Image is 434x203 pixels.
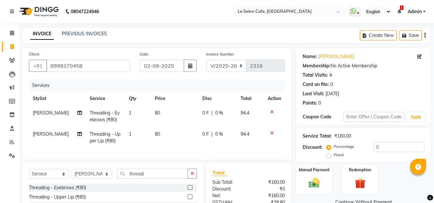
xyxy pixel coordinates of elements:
button: +91 [29,60,47,72]
div: Coupon Code [303,114,343,120]
label: Date [140,51,148,57]
div: Card on file: [303,81,329,88]
div: [DATE] [325,90,339,97]
b: 08047224946 [71,3,99,21]
div: ₹160.00 [249,192,290,199]
div: Points: [303,100,317,106]
div: ₹160.00 [249,179,290,186]
span: Total [212,169,227,176]
span: 1 [400,5,403,10]
span: 80 [155,131,160,137]
div: 4 [329,72,332,79]
label: Redemption [349,167,371,173]
label: Percentage [334,144,354,149]
a: 1 [397,9,401,14]
input: Search by Name/Mobile/Email/Code [46,60,130,72]
div: Threading - Eyebrows (₹80) [29,184,86,191]
span: 0 % [215,110,223,116]
span: 0 F [202,110,209,116]
div: Discount: [303,144,323,151]
th: Stylist [29,91,86,106]
input: Enter Offer / Coupon Code [343,112,404,122]
img: logo [16,3,60,21]
div: Last Visit: [303,90,324,97]
div: Sub Total: [208,179,249,186]
span: 80 [155,110,160,116]
span: 1 [129,110,131,116]
th: Action [264,91,285,106]
a: [PERSON_NAME] [318,53,354,60]
div: ₹160.00 [334,133,351,140]
div: Discount: [208,186,249,192]
th: Qty [125,91,151,106]
label: Invoice Number [206,51,234,57]
div: ₹0 [249,186,290,192]
div: Threading - Upper Lip (₹80) [29,194,86,200]
button: Save [399,30,422,40]
div: No Active Membership [303,63,424,69]
iframe: chat widget [407,177,428,197]
label: Client [29,51,39,57]
span: [PERSON_NAME] [33,110,69,116]
input: Search or Scan [117,169,188,179]
img: _cash.svg [306,177,323,189]
div: Services [30,80,290,91]
span: 94.4 [241,110,249,116]
div: Net: [208,192,249,199]
div: 0 [318,100,321,106]
div: Membership: [303,63,331,69]
div: Total Visits: [303,72,328,79]
label: Fixed [334,152,343,158]
span: | [211,110,213,116]
span: Threading - Upper Lip (₹80) [90,131,120,144]
div: 0 [330,81,333,88]
span: | [211,131,213,138]
img: _gift.svg [351,177,369,190]
button: Create New [360,30,397,40]
span: 0 % [215,131,223,138]
span: Admin [408,8,422,15]
th: Service [86,91,125,106]
th: Price [151,91,199,106]
span: 0 F [202,131,209,138]
button: Apply [407,112,425,122]
a: PREVIOUS INVOICES [62,31,107,37]
span: 1 [129,131,131,137]
th: Disc [199,91,237,106]
label: Manual Payment [299,167,330,173]
div: Name: [303,53,317,60]
span: Threading - Eyebrows (₹80) [90,110,120,123]
span: [PERSON_NAME] [33,131,69,137]
span: 94.4 [241,131,249,137]
div: Service Total: [303,133,332,140]
a: INVOICE [30,28,54,40]
th: Total [237,91,264,106]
